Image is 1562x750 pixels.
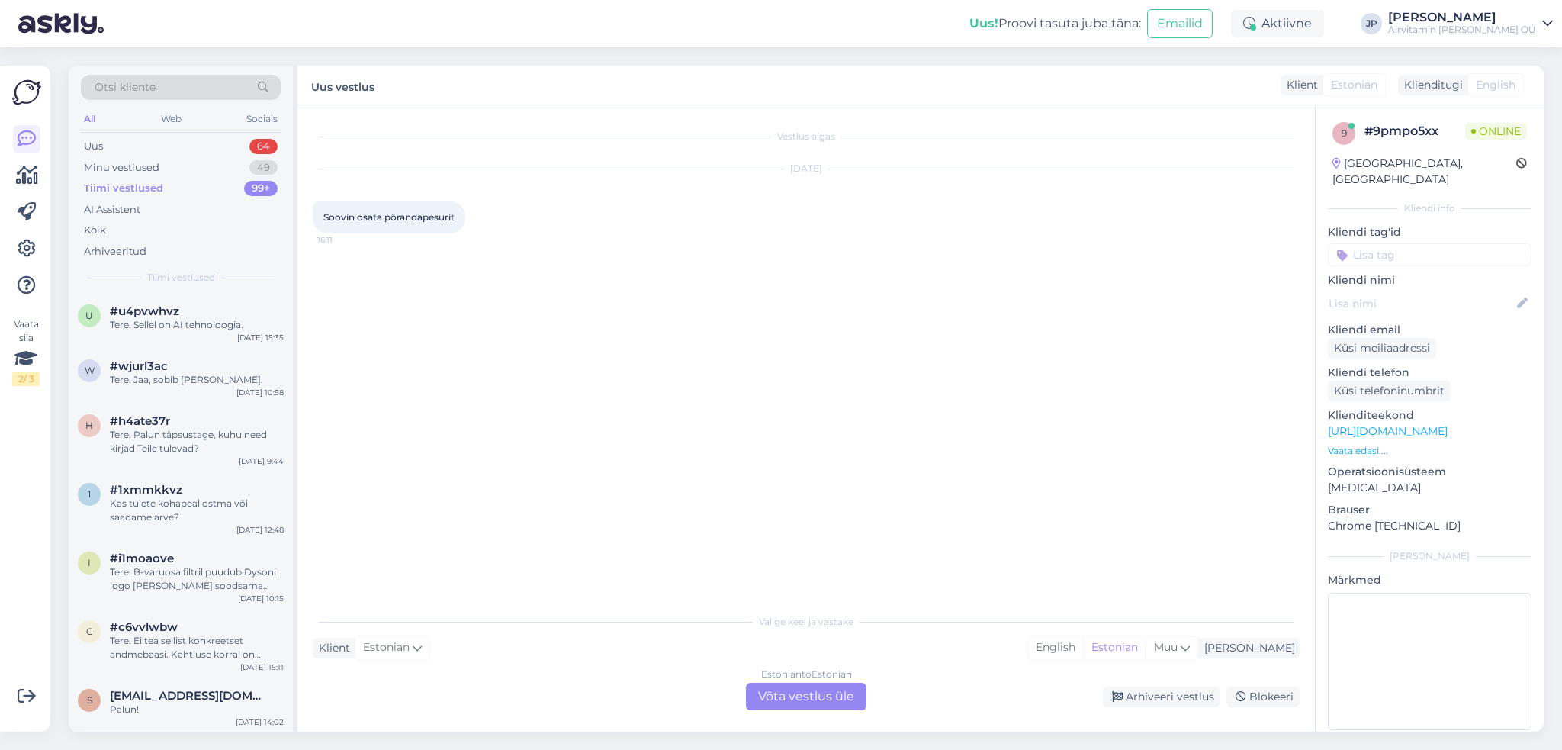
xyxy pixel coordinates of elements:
div: AI Assistent [84,202,140,217]
span: #u4pvwhvz [110,304,179,318]
p: Kliendi telefon [1328,365,1531,381]
div: Tiimi vestlused [84,181,163,196]
div: [PERSON_NAME] [1328,549,1531,563]
div: JP [1361,13,1382,34]
div: [DATE] 12:48 [236,524,284,536]
span: #1xmmkkvz [110,483,182,497]
span: u [85,310,93,321]
div: Võta vestlus üle [746,683,866,710]
span: #wjurl3ac [110,359,168,373]
span: sanderlaas37@gmail.com [110,689,268,703]
div: Web [158,109,185,129]
span: Estonian [363,639,410,656]
div: [DATE] 14:02 [236,716,284,728]
span: Tiimi vestlused [147,271,215,285]
div: [DATE] 10:15 [238,593,284,604]
div: Aktiivne [1231,10,1324,37]
div: [GEOGRAPHIC_DATA], [GEOGRAPHIC_DATA] [1332,156,1516,188]
div: [DATE] 15:35 [237,332,284,343]
div: 99+ [244,181,278,196]
div: Kõik [84,223,106,238]
p: Klienditeekond [1328,407,1531,423]
span: English [1476,77,1515,93]
span: #c6vvlwbw [110,620,178,634]
div: Küsi telefoninumbrit [1328,381,1451,401]
div: Vaata siia [12,317,40,386]
span: 9 [1342,127,1347,139]
div: [PERSON_NAME] [1388,11,1536,24]
span: s [87,694,92,706]
div: Tere. B-varuosa filtril puudub Dysoni logo [PERSON_NAME] soodsama hinnaga. [110,565,284,593]
div: Airvitamin [PERSON_NAME] OÜ [1388,24,1536,36]
div: [PERSON_NAME] [1198,640,1295,656]
div: [DATE] 15:11 [240,661,284,673]
div: Proovi tasuta juba täna: [969,14,1141,33]
p: Märkmed [1328,572,1531,588]
div: Minu vestlused [84,160,159,175]
input: Lisa tag [1328,243,1531,266]
div: Küsi meiliaadressi [1328,338,1436,359]
div: Tere. Ei tea sellist konkreetset andmebaasi. Kahtluse korral on võimalik võrrelda originaaltootega. [110,634,284,661]
p: Chrome [TECHNICAL_ID] [1328,518,1531,534]
div: Estonian to Estonian [761,668,852,681]
div: Blokeeri [1226,687,1300,707]
input: Lisa nimi [1329,295,1514,312]
span: c [86,626,93,637]
div: [DATE] 10:58 [236,387,284,398]
div: Tere. Sellel on AI tehnoloogia. [110,318,284,332]
span: h [85,420,93,431]
span: #i1moaove [110,552,174,565]
span: Soovin osata põrandapesurit [323,211,455,223]
a: [PERSON_NAME]Airvitamin [PERSON_NAME] OÜ [1388,11,1553,36]
b: Uus! [969,16,998,31]
div: Kliendi info [1328,201,1531,215]
div: Tere. Jaa, sobib [PERSON_NAME]. [110,373,284,387]
span: Muu [1154,640,1178,654]
div: Valige keel ja vastake [313,615,1300,629]
div: Vestlus algas [313,130,1300,143]
div: All [81,109,98,129]
label: Uus vestlus [311,75,374,95]
div: English [1028,636,1083,659]
p: Vaata edasi ... [1328,444,1531,458]
div: Klient [1281,77,1318,93]
div: Arhiveeritud [84,244,146,259]
div: Uus [84,139,103,154]
p: Kliendi tag'id [1328,224,1531,240]
div: [DATE] [313,162,1300,175]
div: Socials [243,109,281,129]
p: Kliendi nimi [1328,272,1531,288]
span: Estonian [1331,77,1377,93]
div: Estonian [1083,636,1146,659]
span: Otsi kliente [95,79,156,95]
p: Operatsioonisüsteem [1328,464,1531,480]
div: Klient [313,640,350,656]
span: 1 [88,488,91,500]
div: [DATE] 9:44 [239,455,284,467]
p: [MEDICAL_DATA] [1328,480,1531,496]
div: Tere. Palun täpsustage, kuhu need kirjad Teile tulevad? [110,428,284,455]
div: 49 [249,160,278,175]
a: [URL][DOMAIN_NAME] [1328,424,1448,438]
div: Palun! [110,703,284,716]
span: i [88,557,91,568]
p: Brauser [1328,502,1531,518]
span: Online [1465,123,1527,140]
div: Kas tulete kohapeal ostma või saadame arve? [110,497,284,524]
p: Kliendi email [1328,322,1531,338]
div: Arhiveeri vestlus [1103,687,1220,707]
span: w [85,365,95,376]
span: #h4ate37r [110,414,170,428]
span: 16:11 [317,234,374,246]
div: # 9pmpo5xx [1364,122,1465,140]
button: Emailid [1147,9,1213,38]
div: 64 [249,139,278,154]
img: Askly Logo [12,78,41,107]
div: 2 / 3 [12,372,40,386]
div: Klienditugi [1398,77,1463,93]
